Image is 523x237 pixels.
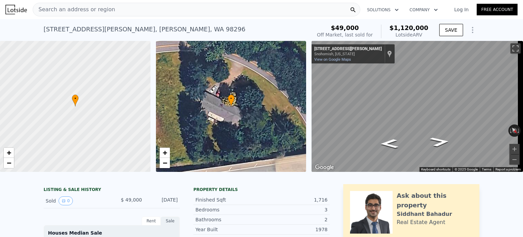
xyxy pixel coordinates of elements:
[331,24,359,31] span: $49,000
[314,52,382,56] div: Snohomish, [US_STATE]
[228,94,235,106] div: •
[44,187,180,194] div: LISTING & SALE HISTORY
[162,148,167,157] span: +
[44,25,245,34] div: [STREET_ADDRESS][PERSON_NAME] , [PERSON_NAME] , WA 98296
[517,124,521,137] button: Rotate clockwise
[4,148,14,158] a: Zoom in
[421,135,458,149] path: Go Northwest, Elliott Rd
[397,218,445,226] div: Real Estate Agent
[46,196,106,205] div: Sold
[387,50,392,58] a: Show location on map
[147,196,178,205] div: [DATE]
[404,4,443,16] button: Company
[33,5,115,14] span: Search an address or region
[261,196,328,203] div: 1,716
[362,4,404,16] button: Solutions
[5,5,27,14] img: Lotside
[162,159,167,167] span: −
[397,191,473,210] div: Ask about this property
[4,158,14,168] a: Zoom out
[390,24,428,31] span: $1,120,000
[72,95,79,102] span: •
[48,229,175,236] div: Houses Median Sale
[261,206,328,213] div: 3
[195,216,261,223] div: Bathrooms
[373,137,406,151] path: Go Southeast, Elliott Rd
[160,158,170,168] a: Zoom out
[313,163,336,172] img: Google
[161,217,180,225] div: Sale
[195,206,261,213] div: Bedrooms
[261,226,328,233] div: 1978
[7,159,11,167] span: −
[228,95,235,102] span: •
[509,144,520,154] button: Zoom in
[421,167,450,172] button: Keyboard shortcuts
[312,41,523,172] div: Street View
[439,24,463,36] button: SAVE
[509,154,520,165] button: Zoom out
[195,226,261,233] div: Year Built
[314,46,382,52] div: [STREET_ADDRESS][PERSON_NAME]
[121,197,142,203] span: $ 49,000
[160,148,170,158] a: Zoom in
[317,31,373,38] div: Off Market, last sold for
[466,23,479,37] button: Show Options
[508,124,520,137] button: Reset the view
[510,43,521,54] button: Toggle fullscreen view
[142,217,161,225] div: Rent
[193,187,330,192] div: Property details
[195,196,261,203] div: Finished Sqft
[72,94,79,106] div: •
[455,167,478,171] span: © 2025 Google
[508,124,512,137] button: Rotate counterclockwise
[397,210,452,218] div: Siddhant Bahadur
[495,167,521,171] a: Report a problem
[482,167,491,171] a: Terms
[313,163,336,172] a: Open this area in Google Maps (opens a new window)
[477,4,518,15] a: Free Account
[59,196,73,205] button: View historical data
[312,41,523,172] div: Map
[446,6,477,13] a: Log In
[261,216,328,223] div: 2
[7,148,11,157] span: +
[390,31,428,38] div: Lotside ARV
[314,57,351,62] a: View on Google Maps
